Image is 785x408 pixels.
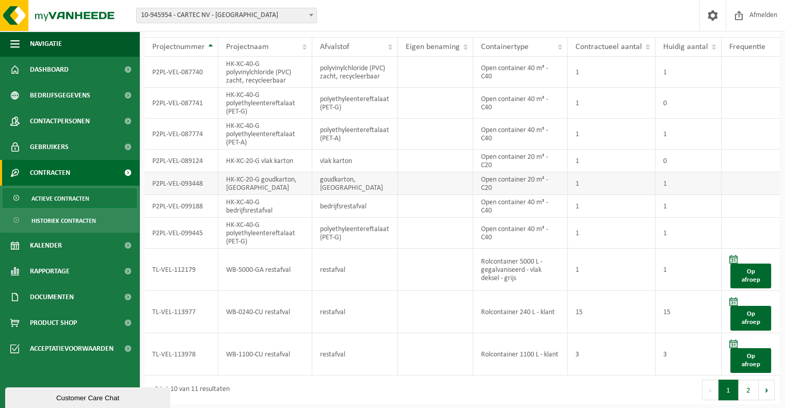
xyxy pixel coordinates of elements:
td: polyethyleentereftalaat (PET-G) [312,88,398,119]
td: P2PL-VEL-099188 [145,195,218,218]
td: vlak karton [312,150,398,172]
td: HK-XC-40-G polyethyleentereftalaat (PET-A) [218,119,312,150]
button: 2 [739,380,759,400]
td: 1 [568,119,655,150]
span: Gebruikers [30,134,69,160]
td: restafval [312,249,398,291]
td: Open container 40 m³ - C40 [473,119,568,150]
td: 1 [568,218,655,249]
td: 1 [655,195,722,218]
td: 3 [655,333,722,376]
span: Contactpersonen [30,108,90,134]
td: HK-XC-40-G polyethyleentereftalaat (PET-G) [218,218,312,249]
td: restafval [312,291,398,333]
td: 1 [568,150,655,172]
td: 1 [568,172,655,195]
td: TL-VEL-113978 [145,333,218,376]
td: 3 [568,333,655,376]
span: Eigen benaming [406,43,460,51]
td: 15 [655,291,722,333]
iframe: chat widget [5,385,172,408]
div: 1 tot 10 van 11 resultaten [150,381,230,399]
td: TL-VEL-112179 [145,249,218,291]
td: Open container 40 m³ - C40 [473,218,568,249]
td: HK-XC-40-G polyethyleentereftalaat (PET-G) [218,88,312,119]
td: TL-VEL-113977 [145,291,218,333]
span: 10-945954 - CARTEC NV - VLEZENBEEK [137,8,316,23]
td: 1 [568,88,655,119]
button: Next [759,380,775,400]
td: 1 [655,172,722,195]
td: WB-5000-GA restafval [218,249,312,291]
td: polyvinylchloride (PVC) zacht, recycleerbaar [312,57,398,88]
td: HK-XC-20-G vlak karton [218,150,312,172]
span: Dashboard [30,57,69,83]
span: Projectnummer [152,43,205,51]
a: Op afroep [730,306,771,331]
td: bedrijfsrestafval [312,195,398,218]
td: P2PL-VEL-087774 [145,119,218,150]
span: Frequentie [729,43,765,51]
span: Projectnaam [226,43,269,51]
td: polyethyleentereftalaat (PET-A) [312,119,398,150]
span: Documenten [30,284,74,310]
td: Rolcontainer 1100 L - klant [473,333,568,376]
td: P2PL-VEL-087741 [145,88,218,119]
span: Actieve contracten [31,189,89,208]
span: Rapportage [30,258,70,284]
td: 0 [655,150,722,172]
span: Historiek contracten [31,211,96,231]
td: 1 [568,249,655,291]
td: P2PL-VEL-089124 [145,150,218,172]
td: HK-XC-40-G bedrijfsrestafval [218,195,312,218]
td: Rolcontainer 240 L - klant [473,291,568,333]
a: Op afroep [730,348,771,373]
td: restafval [312,333,398,376]
span: Product Shop [30,310,77,336]
button: Previous [702,380,718,400]
span: 10-945954 - CARTEC NV - VLEZENBEEK [136,8,317,23]
td: Rolcontainer 5000 L - gegalvaniseerd - vlak deksel - grijs [473,249,568,291]
td: P2PL-VEL-099445 [145,218,218,249]
td: HK-XC-20-G goudkarton, [GEOGRAPHIC_DATA] [218,172,312,195]
td: 1 [655,218,722,249]
a: Historiek contracten [3,210,137,230]
td: WB-1100-CU restafval [218,333,312,376]
span: Navigatie [30,31,62,57]
td: polyethyleentereftalaat (PET-G) [312,218,398,249]
button: 1 [718,380,739,400]
span: Bedrijfsgegevens [30,83,90,108]
td: Open container 20 m³ - C20 [473,150,568,172]
span: Huidig aantal [663,43,708,51]
td: Open container 40 m³ - C40 [473,195,568,218]
td: P2PL-VEL-093448 [145,172,218,195]
span: Acceptatievoorwaarden [30,336,114,362]
td: 1 [655,119,722,150]
span: Containertype [481,43,528,51]
td: 1 [655,57,722,88]
td: Open container 20 m³ - C20 [473,172,568,195]
span: Kalender [30,233,62,258]
td: Open container 40 m³ - C40 [473,88,568,119]
td: WB-0240-CU restafval [218,291,312,333]
span: Contracten [30,160,70,186]
td: HK-XC-40-G polyvinylchloride (PVC) zacht, recycleerbaar [218,57,312,88]
td: goudkarton, [GEOGRAPHIC_DATA] [312,172,398,195]
a: Op afroep [730,264,771,288]
td: P2PL-VEL-087740 [145,57,218,88]
td: 15 [568,291,655,333]
td: 0 [655,88,722,119]
td: 1 [568,57,655,88]
span: Afvalstof [320,43,349,51]
td: 1 [568,195,655,218]
td: Open container 40 m³ - C40 [473,57,568,88]
span: Contractueel aantal [575,43,642,51]
a: Actieve contracten [3,188,137,208]
td: 1 [655,249,722,291]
